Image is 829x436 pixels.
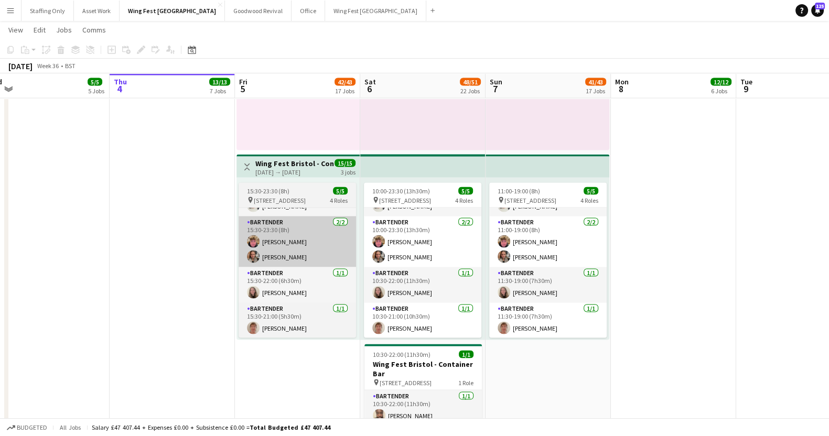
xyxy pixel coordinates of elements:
[710,78,731,86] span: 12/12
[459,351,473,358] span: 1/1
[489,183,607,338] app-job-card: 11:00-19:00 (8h)5/5 [STREET_ADDRESS]4 RolesBack of House - Barback1/111:00-19:00 (8h)[PERSON_NAME...
[82,25,106,35] span: Comms
[56,25,72,35] span: Jobs
[209,78,230,86] span: 13/13
[239,303,356,339] app-card-role: Bartender1/115:30-21:00 (5h30m)[PERSON_NAME]
[380,379,432,387] span: [STREET_ADDRESS]
[330,197,348,204] span: 4 Roles
[114,77,127,86] span: Thu
[333,187,348,195] span: 5/5
[238,83,247,95] span: 5
[35,62,61,70] span: Week 36
[811,4,824,17] a: 125
[613,83,629,95] span: 8
[325,1,426,21] button: Wing Fest [GEOGRAPHIC_DATA]
[364,216,481,267] app-card-role: Bartender2/210:00-23:30 (13h30m)[PERSON_NAME][PERSON_NAME]
[364,359,482,378] h3: Wing Fest Bristol - Container Bar
[335,159,356,167] span: 15/15
[584,187,598,195] span: 5/5
[341,167,356,176] div: 3 jobs
[34,25,46,35] span: Edit
[335,87,355,95] div: 17 Jobs
[78,23,110,37] a: Comms
[372,187,430,195] span: 10:00-23:30 (13h30m)
[488,83,502,95] span: 7
[615,77,629,86] span: Mon
[490,77,502,86] span: Sun
[373,351,430,358] span: 10:30-22:00 (11h30m)
[585,78,606,86] span: 41/43
[255,168,333,176] div: [DATE] → [DATE]
[239,267,356,303] app-card-role: Bartender1/115:30-22:00 (6h30m)[PERSON_NAME]
[239,216,356,267] app-card-role: Bartender2/215:30-23:30 (8h)[PERSON_NAME][PERSON_NAME]
[458,379,473,387] span: 1 Role
[504,197,556,204] span: [STREET_ADDRESS]
[92,423,330,431] div: Salary £47 407.44 + Expenses £0.00 + Subsistence £0.00 =
[21,1,74,21] button: Staffing Only
[580,197,598,204] span: 4 Roles
[8,25,23,35] span: View
[65,62,76,70] div: BST
[364,344,482,426] app-job-card: 10:30-22:00 (11h30m)1/1Wing Fest Bristol - Container Bar [STREET_ADDRESS]1 RoleBartender1/110:30-...
[460,87,480,95] div: 22 Jobs
[364,77,376,86] span: Sat
[379,197,431,204] span: [STREET_ADDRESS]
[455,197,473,204] span: 4 Roles
[711,87,731,95] div: 6 Jobs
[120,1,225,21] button: Wing Fest [GEOGRAPHIC_DATA]
[88,78,102,86] span: 5/5
[335,78,356,86] span: 42/43
[52,23,76,37] a: Jobs
[815,3,825,9] span: 125
[364,183,481,338] app-job-card: 10:00-23:30 (13h30m)5/5 [STREET_ADDRESS]4 RolesBack of House - Barback1/110:00-23:30 (13h30m)[PER...
[58,423,83,431] span: All jobs
[250,423,330,431] span: Total Budgeted £47 407.44
[247,187,289,195] span: 15:30-23:30 (8h)
[489,216,607,267] app-card-role: Bartender2/211:00-19:00 (8h)[PERSON_NAME][PERSON_NAME]
[74,1,120,21] button: Asset Work
[5,422,49,433] button: Budgeted
[29,23,50,37] a: Edit
[739,83,752,95] span: 9
[4,23,27,37] a: View
[239,77,247,86] span: Fri
[498,187,540,195] span: 11:00-19:00 (8h)
[255,159,333,168] h3: Wing Fest Bristol - Container Bar
[489,267,607,303] app-card-role: Bartender1/111:30-19:00 (7h30m)[PERSON_NAME]
[17,424,47,431] span: Budgeted
[363,83,376,95] span: 6
[112,83,127,95] span: 4
[364,390,482,426] app-card-role: Bartender1/110:30-22:00 (11h30m)[PERSON_NAME]
[740,77,752,86] span: Tue
[254,197,306,204] span: [STREET_ADDRESS]
[586,87,606,95] div: 17 Jobs
[458,187,473,195] span: 5/5
[292,1,325,21] button: Office
[210,87,230,95] div: 7 Jobs
[239,183,356,338] app-job-card: 15:30-23:30 (8h)5/5 [STREET_ADDRESS]4 RolesBack of House - Barback1/115:30-23:30 (8h)[PERSON_NAME...
[489,303,607,339] app-card-role: Bartender1/111:30-19:00 (7h30m)[PERSON_NAME]
[460,78,481,86] span: 48/51
[88,87,104,95] div: 5 Jobs
[364,267,481,303] app-card-role: Bartender1/110:30-22:00 (11h30m)[PERSON_NAME]
[8,61,33,71] div: [DATE]
[364,303,481,339] app-card-role: Bartender1/110:30-21:00 (10h30m)[PERSON_NAME]
[225,1,292,21] button: Goodwood Revival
